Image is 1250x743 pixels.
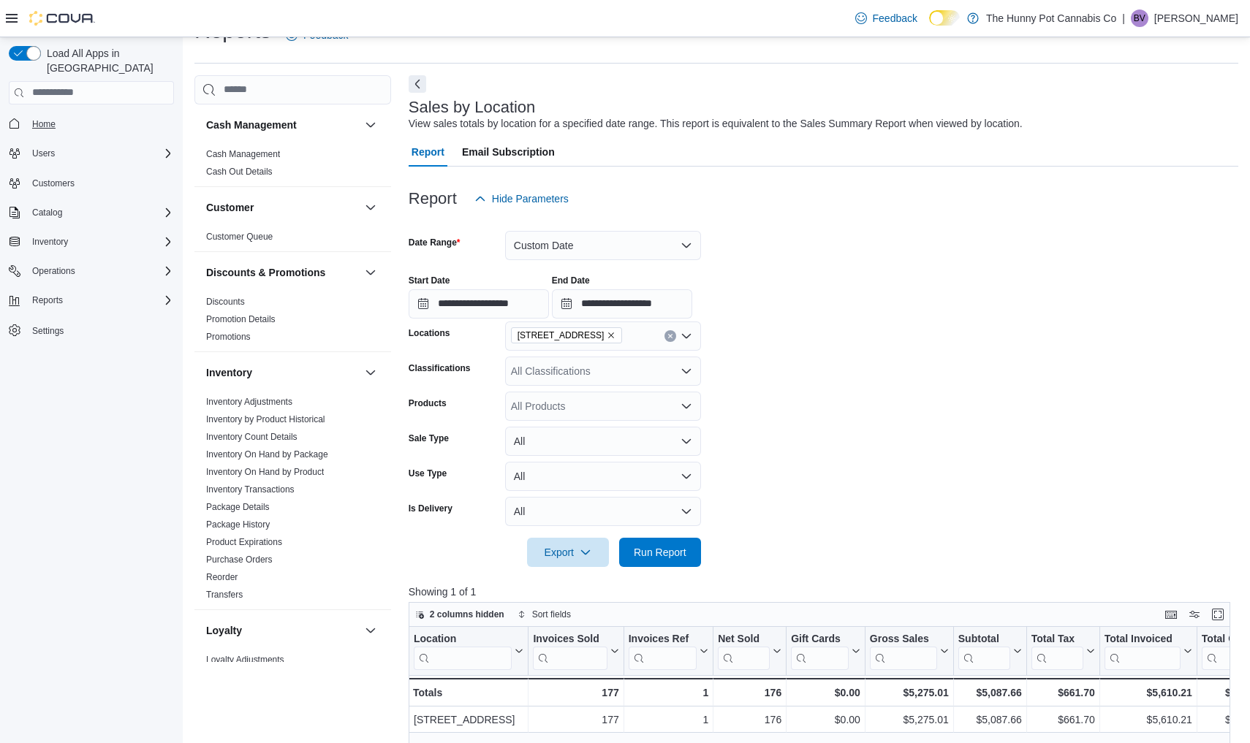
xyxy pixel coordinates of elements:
[206,365,252,380] h3: Inventory
[718,632,781,669] button: Net Sold
[414,632,512,669] div: Location
[870,632,937,669] div: Gross Sales
[194,145,391,186] div: Cash Management
[206,502,270,512] a: Package Details
[505,462,701,491] button: All
[1209,606,1227,623] button: Enter fullscreen
[870,711,949,728] div: $5,275.01
[870,632,937,646] div: Gross Sales
[536,538,600,567] span: Export
[206,432,298,442] a: Inventory Count Details
[958,684,1022,701] div: $5,087.66
[3,290,180,310] button: Reports
[469,184,575,213] button: Hide Parameters
[409,116,1023,132] div: View sales totals by location for a specified date range. This report is equivalent to the Sales ...
[3,113,180,134] button: Home
[1186,606,1203,623] button: Display options
[206,623,359,638] button: Loyalty
[409,397,447,409] label: Products
[1162,606,1180,623] button: Keyboard shortcuts
[512,606,577,623] button: Sort fields
[552,289,692,319] input: Press the down key to open a popover containing a calendar.
[9,107,174,379] nav: Complex example
[409,190,457,207] h3: Report
[1134,9,1145,27] span: BV
[849,4,923,33] a: Feedback
[206,232,273,242] a: Customer Queue
[26,174,174,192] span: Customers
[533,684,618,701] div: 177
[718,632,770,646] div: Net Sold
[206,449,328,460] a: Inventory On Hand by Package
[3,172,180,194] button: Customers
[462,137,555,167] span: Email Subscription
[26,115,61,133] a: Home
[194,651,391,692] div: Loyalty
[26,115,174,133] span: Home
[791,711,860,728] div: $0.00
[206,467,324,477] a: Inventory On Hand by Product
[32,265,75,277] span: Operations
[409,99,536,116] h3: Sales by Location
[414,711,523,728] div: [STREET_ADDRESS]
[206,397,292,407] a: Inventory Adjustments
[194,228,391,251] div: Customer
[873,11,917,26] span: Feedback
[1105,632,1192,669] button: Total Invoiced
[206,572,238,582] a: Reorder
[552,275,590,286] label: End Date
[634,545,686,560] span: Run Report
[206,519,270,530] a: Package History
[26,233,74,251] button: Inventory
[870,684,949,701] div: $5,275.01
[1105,632,1181,646] div: Total Invoiced
[32,118,56,130] span: Home
[1031,632,1083,646] div: Total Tax
[791,632,849,646] div: Gift Cards
[26,145,174,162] span: Users
[986,9,1116,27] p: The Hunny Pot Cannabis Co
[870,632,949,669] button: Gross Sales
[3,319,180,340] button: Settings
[409,503,452,514] label: Is Delivery
[3,143,180,164] button: Users
[718,684,781,701] div: 176
[206,167,273,177] a: Cash Out Details
[206,414,325,424] a: Inventory by Product Historical
[681,400,692,412] button: Open list of options
[619,538,701,567] button: Run Report
[527,538,609,567] button: Export
[32,325,64,337] span: Settings
[414,632,512,646] div: Location
[791,632,860,669] button: Gift Cards
[26,204,174,221] span: Catalog
[628,632,696,646] div: Invoices Ref
[629,711,708,728] div: 1
[1031,711,1095,728] div: $661.70
[791,684,860,701] div: $0.00
[362,622,379,639] button: Loyalty
[206,314,276,324] a: Promotion Details
[29,11,95,26] img: Cova
[409,237,461,248] label: Date Range
[533,632,618,669] button: Invoices Sold
[412,137,444,167] span: Report
[206,118,297,132] h3: Cash Management
[533,632,607,669] div: Invoices Sold
[505,427,701,456] button: All
[718,632,770,669] div: Net Sold
[32,148,55,159] span: Users
[32,294,63,306] span: Reports
[1154,9,1238,27] p: [PERSON_NAME]
[409,468,447,479] label: Use Type
[26,292,174,309] span: Reports
[206,118,359,132] button: Cash Management
[430,609,504,620] span: 2 columns hidden
[26,262,81,280] button: Operations
[791,632,849,669] div: Gift Card Sales
[362,199,379,216] button: Customer
[681,365,692,377] button: Open list of options
[206,297,245,307] a: Discounts
[26,204,68,221] button: Catalog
